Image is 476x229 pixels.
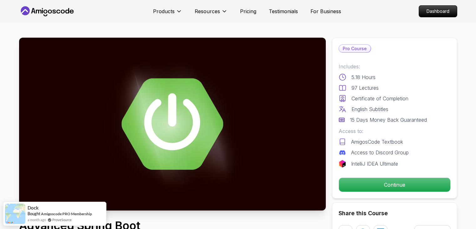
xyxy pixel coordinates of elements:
a: Amigoscode PRO Membership [41,211,92,216]
a: Testimonials [269,8,298,15]
p: Includes: [339,63,451,70]
button: Resources [195,8,228,20]
iframe: chat widget [357,71,470,201]
img: jetbrains logo [339,160,346,168]
p: 15 Days Money Back Guaranteed [350,116,427,124]
button: Products [153,8,182,20]
p: Access to Discord Group [351,149,409,156]
p: Access to: [339,127,451,135]
img: provesource social proof notification image [5,204,25,224]
p: Resources [195,8,220,15]
p: 97 Lectures [351,84,379,92]
button: Continue [339,178,451,192]
h2: Share this Course [339,209,451,218]
p: AmigosCode Textbook [351,138,403,146]
a: Pricing [240,8,256,15]
p: Products [153,8,175,15]
a: For Business [310,8,341,15]
p: 5.18 Hours [351,73,376,81]
p: Certificate of Completion [351,95,408,102]
span: Bought [28,211,40,216]
p: IntelliJ IDEA Ultimate [351,160,398,168]
p: Continue [339,178,450,192]
p: English Subtitles [351,105,388,113]
p: Pro Course [339,45,371,52]
span: Dock [28,205,38,210]
span: a month ago [28,217,46,222]
iframe: chat widget [450,204,470,223]
a: ProveSource [52,217,72,222]
p: Dashboard [419,6,457,17]
a: Dashboard [419,5,457,17]
img: advanced-spring-boot_thumbnail [19,38,326,210]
